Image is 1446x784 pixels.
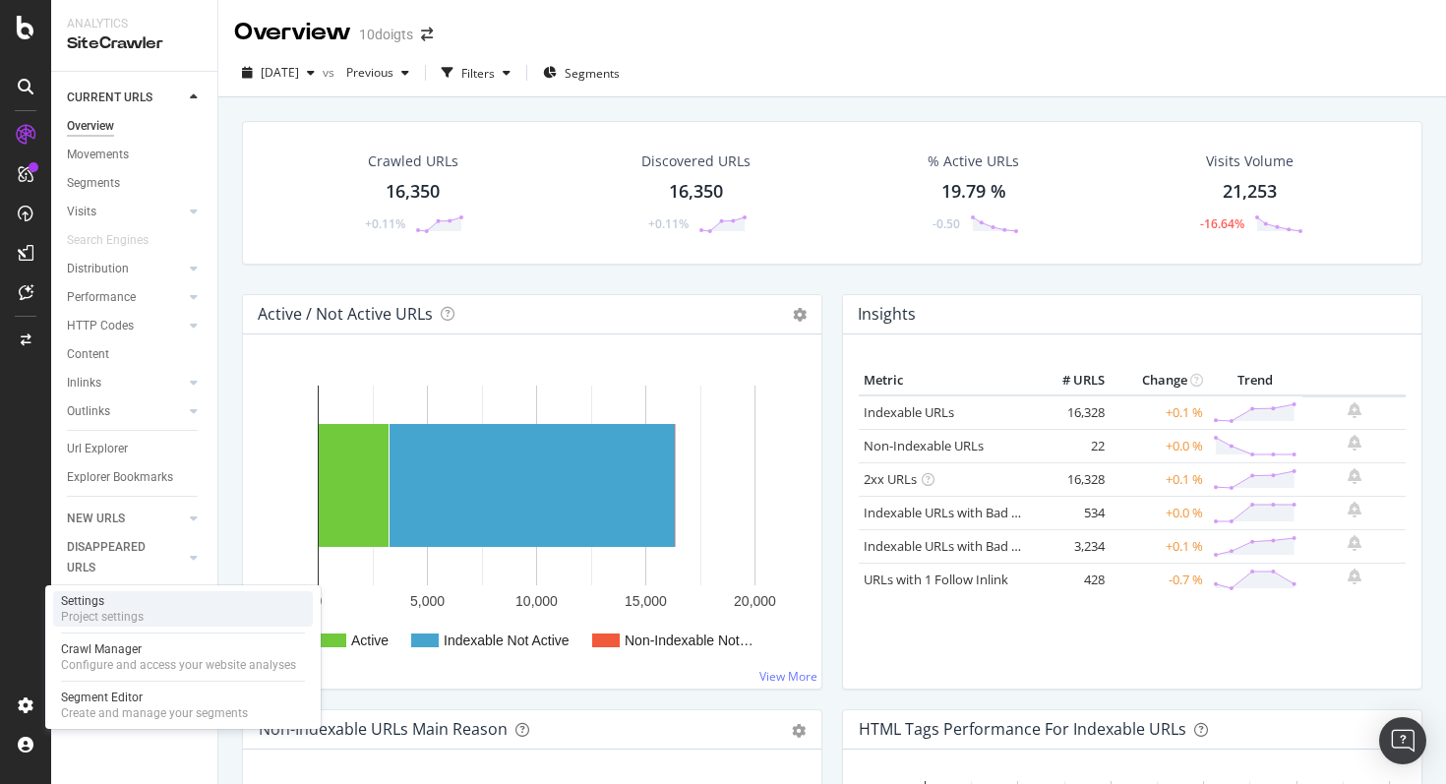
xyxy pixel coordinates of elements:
[1223,179,1277,205] div: 21,253
[351,633,389,648] text: Active
[61,690,248,705] div: Segment Editor
[61,609,144,625] div: Project settings
[67,202,96,222] div: Visits
[1348,535,1361,551] div: bell-plus
[1348,502,1361,517] div: bell-plus
[864,571,1008,588] a: URLs with 1 Follow Inlink
[1206,151,1294,171] div: Visits Volume
[234,57,323,89] button: [DATE]
[368,151,458,171] div: Crawled URLs
[67,259,184,279] a: Distribution
[61,657,296,673] div: Configure and access your website analyses
[67,16,202,32] div: Analytics
[67,230,149,251] div: Search Engines
[928,151,1019,171] div: % Active URLs
[1110,563,1208,596] td: -0.7 %
[641,151,751,171] div: Discovered URLs
[61,705,248,721] div: Create and manage your segments
[1348,569,1361,584] div: bell-plus
[67,467,204,488] a: Explorer Bookmarks
[67,259,129,279] div: Distribution
[67,316,134,336] div: HTTP Codes
[359,25,413,44] div: 10doigts
[67,537,184,578] a: DISAPPEARED URLS
[864,504,1028,521] a: Indexable URLs with Bad H1
[386,179,440,205] div: 16,350
[67,373,101,393] div: Inlinks
[67,88,184,108] a: CURRENT URLS
[421,28,433,41] div: arrow-right-arrow-left
[67,230,168,251] a: Search Engines
[1031,462,1110,496] td: 16,328
[444,633,570,648] text: Indexable Not Active
[648,215,689,232] div: +0.11%
[864,537,1078,555] a: Indexable URLs with Bad Description
[1031,563,1110,596] td: 428
[1110,462,1208,496] td: +0.1 %
[67,116,114,137] div: Overview
[864,470,917,488] a: 2xx URLs
[67,401,110,422] div: Outlinks
[1208,366,1302,395] th: Trend
[67,439,204,459] a: Url Explorer
[793,308,807,322] i: Options
[565,65,620,82] span: Segments
[1348,468,1361,484] div: bell-plus
[67,173,120,194] div: Segments
[258,301,433,328] h4: Active / Not Active URLs
[858,301,916,328] h4: Insights
[67,88,152,108] div: CURRENT URLS
[941,179,1006,205] div: 19.79 %
[67,145,204,165] a: Movements
[67,173,204,194] a: Segments
[67,373,184,393] a: Inlinks
[323,64,338,81] span: vs
[338,64,393,81] span: Previous
[669,179,723,205] div: 16,350
[1031,529,1110,563] td: 3,234
[67,439,128,459] div: Url Explorer
[365,215,405,232] div: +0.11%
[1031,395,1110,430] td: 16,328
[1379,717,1426,764] div: Open Intercom Messenger
[434,57,518,89] button: Filters
[234,16,351,49] div: Overview
[67,32,202,55] div: SiteCrawler
[67,116,204,137] a: Overview
[67,316,184,336] a: HTTP Codes
[67,202,184,222] a: Visits
[1110,496,1208,529] td: +0.0 %
[259,719,508,739] div: Non-Indexable URLs Main Reason
[261,64,299,81] span: 2025 Aug. 31st
[535,57,628,89] button: Segments
[864,437,984,454] a: Non-Indexable URLs
[1031,429,1110,462] td: 22
[759,668,817,685] a: View More
[859,719,1186,739] div: HTML Tags Performance for Indexable URLs
[864,403,954,421] a: Indexable URLs
[338,57,417,89] button: Previous
[1110,395,1208,430] td: +0.1 %
[53,591,313,627] a: SettingsProject settings
[792,724,806,738] div: gear
[1110,429,1208,462] td: +0.0 %
[67,467,173,488] div: Explorer Bookmarks
[1348,402,1361,418] div: bell-plus
[67,287,184,308] a: Performance
[67,344,109,365] div: Content
[1031,366,1110,395] th: # URLS
[67,344,204,365] a: Content
[1348,435,1361,451] div: bell-plus
[1031,496,1110,529] td: 534
[61,641,296,657] div: Crawl Manager
[1110,366,1208,395] th: Change
[67,401,184,422] a: Outlinks
[1110,529,1208,563] td: +0.1 %
[53,639,313,675] a: Crawl ManagerConfigure and access your website analyses
[625,633,753,648] text: Non-Indexable Not…
[1200,215,1244,232] div: -16.64%
[933,215,960,232] div: -0.50
[515,593,558,609] text: 10,000
[259,366,806,673] svg: A chart.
